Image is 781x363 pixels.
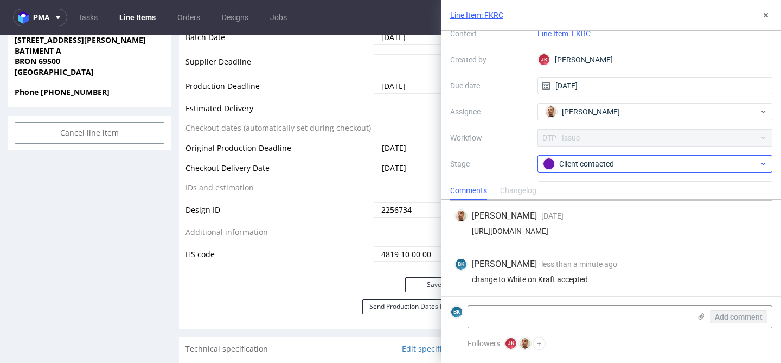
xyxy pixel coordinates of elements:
img: share_image_120x120.png [488,70,501,83]
span: [DATE] [382,128,406,138]
span: less than a minute ago [541,260,617,269]
td: Checkout dates (automatically set during checkout) [185,87,371,107]
span: [PERSON_NAME] [472,258,537,270]
div: change to White on Kraft accepted [454,275,768,284]
button: Send [737,70,766,85]
td: Supplier Deadline [185,18,371,43]
a: Jobs [264,9,293,26]
div: Client contacted [508,138,555,147]
strong: BATIMENT A [15,11,61,21]
button: pma [13,9,67,26]
label: Stage [450,157,529,170]
label: Created by [450,53,529,66]
button: Save [405,243,464,258]
a: Designs [215,9,255,26]
td: Estimated Delivery [185,67,371,87]
a: Line Item: FKRC [450,10,503,21]
a: FKRC [549,74,562,81]
div: Changelog [500,182,536,200]
button: + [533,337,546,350]
span: [DATE] [541,212,564,220]
div: [PERSON_NAME] [537,51,773,68]
td: IDs and estimation [185,147,371,167]
td: Additional information [185,191,371,211]
a: Tasks [72,9,104,26]
label: Due date [450,79,529,92]
td: Design ID [185,167,371,191]
td: Production Deadline [185,43,371,67]
strong: [GEOGRAPHIC_DATA] [15,32,94,42]
input: Cancel line item [15,87,164,109]
td: Checkout Delivery Date [185,127,371,147]
div: Technical specification [179,302,470,326]
a: Line Item: FKRC [537,29,591,38]
label: Assignee [450,105,529,118]
strong: Phone [PHONE_NUMBER] [15,52,110,62]
div: Comments [450,182,487,200]
div: issue [508,135,556,160]
img: Bartłomiej Leśniczuk [520,338,530,349]
div: [DATE] [722,141,764,154]
input: Type to create new task [490,167,764,184]
figcaption: JK [539,54,549,65]
a: Edit specification [402,309,464,320]
div: Client contacted [543,158,759,170]
img: logo [18,11,33,24]
img: Bartłomiej Leśniczuk [752,142,763,153]
span: [DATE] [382,108,406,118]
span: [PERSON_NAME] [562,106,620,117]
img: Bartłomiej Leśniczuk [456,211,466,221]
label: Context [450,27,529,40]
span: pma [33,14,49,21]
span: Tasks [488,117,508,128]
strong: BRON 69500 [15,21,60,31]
span: Followers [468,339,500,348]
p: Comment to [508,70,569,85]
a: Line Items [113,9,162,26]
label: Workflow [450,131,529,144]
div: [URL][DOMAIN_NAME] [454,227,768,235]
span: [PERSON_NAME] [472,210,537,222]
img: Bartłomiej Leśniczuk [546,106,556,117]
td: HS code [185,211,371,228]
button: Send Production Dates Email [362,264,464,279]
a: Orders [171,9,207,26]
a: View all [744,118,766,128]
figcaption: BK [456,259,466,270]
figcaption: JK [505,338,516,349]
td: Original Production Deadline [185,107,371,127]
figcaption: BK [451,307,462,317]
